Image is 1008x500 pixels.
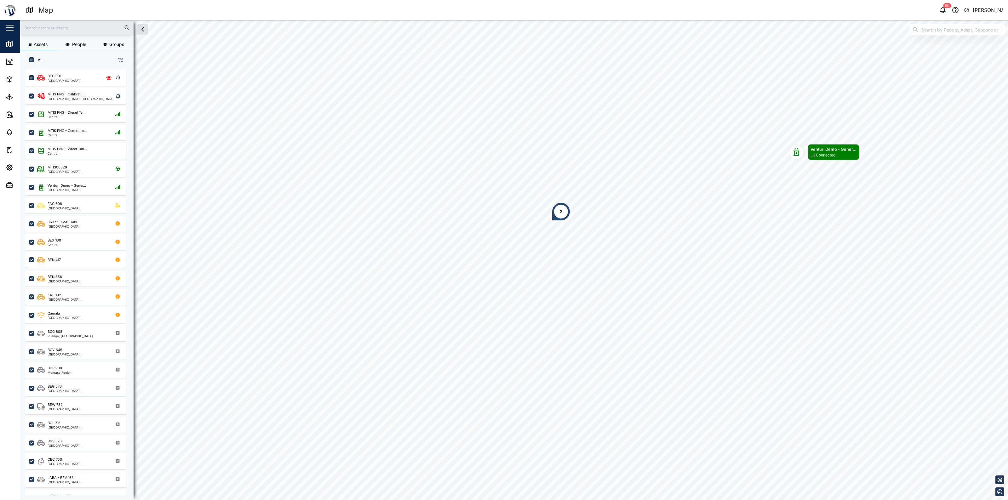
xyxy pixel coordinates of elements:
[109,42,124,47] span: Groups
[48,152,87,155] div: Central
[48,225,80,228] div: [GEOGRAPHIC_DATA]
[48,274,62,280] div: BFN 856
[48,347,62,353] div: BCV 645
[24,23,130,32] input: Search assets or drivers
[910,24,1004,35] input: Search by People, Asset, Geozone or Place
[48,243,61,246] div: Central
[48,475,74,480] div: LABA - BFV 163
[16,182,35,189] div: Admin
[48,170,108,173] div: [GEOGRAPHIC_DATA], [GEOGRAPHIC_DATA]
[48,293,61,298] div: KAE 192
[48,183,86,188] div: Venturi Demo - Gener...
[48,128,87,134] div: MTIS PNG - Generator...
[810,146,856,152] div: Venturi Demo - Gener...
[16,76,36,83] div: Assets
[48,188,86,191] div: [GEOGRAPHIC_DATA]
[48,165,67,170] div: MTIS00329
[3,3,17,17] img: Main Logo
[48,257,61,263] div: BFN 417
[16,41,31,48] div: Map
[48,334,93,338] div: Ruango, [GEOGRAPHIC_DATA]
[16,129,36,136] div: Alarms
[34,57,45,62] label: ALL
[48,420,60,426] div: BGL 715
[48,280,108,283] div: [GEOGRAPHIC_DATA], [GEOGRAPHIC_DATA]
[48,389,108,392] div: [GEOGRAPHIC_DATA], [GEOGRAPHIC_DATA]
[48,407,108,411] div: [GEOGRAPHIC_DATA], [GEOGRAPHIC_DATA]
[48,97,114,100] div: [GEOGRAPHIC_DATA], [GEOGRAPHIC_DATA]
[38,5,53,16] div: Map
[48,493,73,499] div: LABA - BHE 271
[973,6,1003,14] div: [PERSON_NAME]
[16,94,31,100] div: Sites
[48,329,62,334] div: BCG 808
[48,384,62,389] div: BEG 570
[48,480,108,484] div: [GEOGRAPHIC_DATA], [GEOGRAPHIC_DATA]
[48,353,108,356] div: [GEOGRAPHIC_DATA], [GEOGRAPHIC_DATA]
[16,164,39,171] div: Settings
[816,152,835,158] div: Connected
[789,144,859,160] div: Map marker
[48,316,108,319] div: [GEOGRAPHIC_DATA], [GEOGRAPHIC_DATA]
[48,79,99,82] div: [GEOGRAPHIC_DATA], [GEOGRAPHIC_DATA]
[48,298,108,301] div: [GEOGRAPHIC_DATA], [GEOGRAPHIC_DATA]
[48,439,62,444] div: BGS 376
[943,3,951,8] div: 50
[16,58,45,65] div: Dashboard
[25,67,133,495] div: grid
[48,311,60,316] div: Qamala
[560,208,563,215] div: 2
[48,371,72,374] div: Momase Region
[48,457,62,462] div: CBC 750
[48,146,87,152] div: MTIS PNG - Water Tan...
[48,207,108,210] div: [GEOGRAPHIC_DATA], [GEOGRAPHIC_DATA]
[16,111,38,118] div: Reports
[34,42,48,47] span: Assets
[964,6,1003,14] button: [PERSON_NAME]
[72,42,86,47] span: People
[48,366,62,371] div: BDP 938
[48,402,63,407] div: BEW 732
[48,219,78,225] div: 863719065831480
[48,201,62,207] div: FAC 698
[552,202,570,221] div: Map marker
[48,426,108,429] div: [GEOGRAPHIC_DATA], [GEOGRAPHIC_DATA]
[48,444,108,447] div: [GEOGRAPHIC_DATA], [GEOGRAPHIC_DATA]
[16,146,34,153] div: Tasks
[48,238,61,243] div: BEX 130
[48,110,85,115] div: MTIS PNG - Diesel Ta...
[48,115,85,118] div: Central
[48,73,61,79] div: BFC 001
[48,462,108,465] div: [GEOGRAPHIC_DATA], [GEOGRAPHIC_DATA]
[48,134,87,137] div: Central
[48,92,84,97] div: MTIS PNG - Calibrati...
